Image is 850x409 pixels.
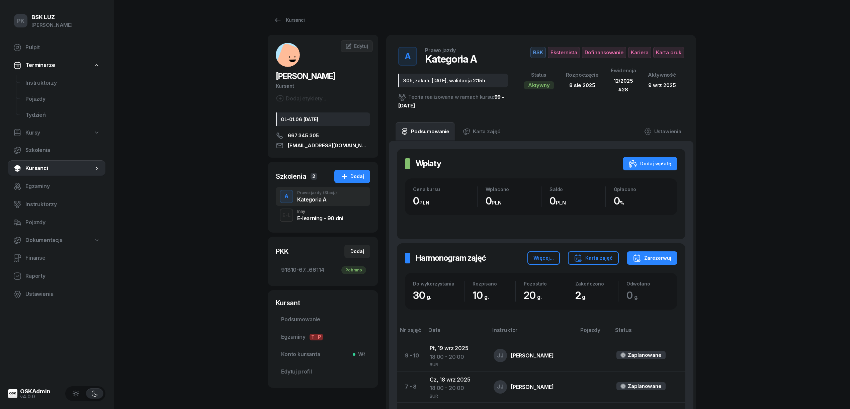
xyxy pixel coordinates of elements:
[276,187,370,206] button: APrawo jazdy(Stacj.)Kategoria A
[627,251,677,265] button: Zarezerwuj
[614,195,670,207] div: 0
[288,132,319,140] span: 667 345 305
[8,196,105,213] a: Instruktorzy
[276,82,370,90] div: Kursant
[648,71,676,79] div: Aktywność
[340,172,364,180] div: Dodaj
[280,209,293,222] button: E-L
[628,382,661,391] div: Zaplanowane
[17,18,25,24] span: PK
[276,312,370,328] a: Podsumowanie
[623,157,677,170] button: Dodaj wpłatę
[25,236,63,245] span: Dokumentacja
[282,191,291,202] div: A
[274,16,305,24] div: Kursanci
[639,122,687,141] a: Ustawienia
[8,286,105,302] a: Ustawienia
[8,178,105,194] a: Egzaminy
[20,394,51,399] div: v4.0.0
[25,218,100,227] span: Pojazdy
[473,289,492,301] span: 10
[276,206,370,225] button: E-LInnyE-learning - 90 dni
[281,367,365,376] span: Edytuj profil
[430,353,483,361] div: 18:00 - 20:00
[8,39,105,56] a: Pulpit
[397,326,424,340] th: Nr zajęć
[497,384,504,390] span: JJ
[310,334,316,340] span: T
[511,353,554,358] div: [PERSON_NAME]
[25,129,40,137] span: Kursy
[276,112,370,126] div: OL-01.06 [DATE]
[416,158,441,169] h2: Wpłaty
[549,186,605,192] div: Saldo
[575,289,590,301] span: 2
[8,250,105,266] a: Finanse
[281,350,365,359] span: Konto kursanta
[611,326,685,340] th: Status
[334,170,370,183] button: Dodaj
[549,195,605,207] div: 0
[20,107,105,123] a: Tydzień
[628,47,651,58] span: Kariera
[524,289,545,301] span: 20
[633,254,671,262] div: Zarezerwuj
[430,384,483,393] div: 18:00 - 20:00
[530,47,546,58] span: BSK
[424,371,488,402] td: Cz, 18 wrz 2025
[524,281,567,287] div: Pozostało
[566,71,599,79] div: Rozpoczęcie
[280,190,293,203] button: A
[25,146,100,155] span: Szkolenia
[297,197,337,202] div: Kategoria A
[413,281,464,287] div: Do wykorzystania
[556,199,566,206] small: PLN
[397,340,424,371] td: 9 - 10
[492,199,502,206] small: PLN
[425,53,477,65] div: Kategoria A
[276,94,326,102] button: Dodaj etykiety...
[25,79,100,87] span: Instruktorzy
[473,281,515,287] div: Rozpisano
[311,173,317,180] span: 2
[25,164,93,173] span: Kursanci
[574,254,613,262] div: Karta zajęć
[416,253,486,263] h2: Harmonogram zajęć
[537,294,542,300] small: g.
[424,326,488,340] th: Data
[288,142,370,150] span: [EMAIL_ADDRESS][DOMAIN_NAME]
[626,281,669,287] div: Odwołano
[8,233,105,248] a: Dokumentacja
[268,13,311,27] a: Kursanci
[398,74,508,87] div: 30h, zakoń. [DATE], walidacja 2:15h
[548,47,580,58] span: Eksternista
[648,81,676,90] div: 9 wrz 2025
[430,393,483,398] div: BUR
[8,58,105,73] a: Terminarze
[297,210,343,214] div: Inny
[31,21,73,29] div: [PERSON_NAME]
[582,294,587,300] small: g.
[20,91,105,107] a: Pojazdy
[486,195,541,207] div: 0
[530,47,684,58] button: BSKEksternistaDofinansowanieKarieraKarta druk
[398,47,417,66] button: A
[20,389,51,394] div: OSKAdmin
[8,215,105,231] a: Pojazdy
[497,353,504,358] span: JJ
[276,364,370,380] a: Edytuj profil
[8,125,105,141] a: Kursy
[413,289,434,301] span: 30
[419,199,429,206] small: PLN
[350,247,364,255] div: Dodaj
[281,266,365,274] span: 91810-67...66114
[629,160,671,168] div: Dodaj wpłatę
[25,111,100,119] span: Tydzień
[355,350,365,359] span: Wł
[20,75,105,91] a: Instruktorzy
[628,351,661,359] div: Zaplanowane
[8,142,105,158] a: Szkolenia
[626,289,642,301] span: 0
[280,211,293,219] div: E-L
[524,71,554,79] div: Status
